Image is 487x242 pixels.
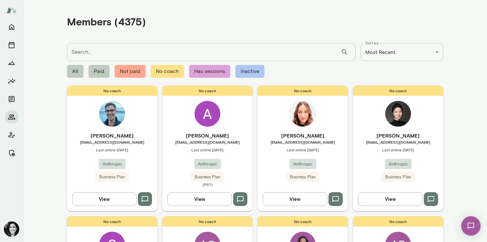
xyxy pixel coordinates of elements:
h6: [PERSON_NAME] [162,132,253,139]
span: [EMAIL_ADDRESS][DOMAIN_NAME] [67,139,157,145]
span: Business Plan [381,174,415,180]
div: Most Recent [361,43,443,61]
span: Anthropic [194,161,221,167]
img: Katie Streu [290,101,316,127]
span: No coach [162,216,253,227]
img: Celine Xie [385,101,411,127]
span: Last online [DATE] [353,147,443,152]
span: Business Plan [191,174,224,180]
button: Documents [5,93,18,105]
span: Last online [DATE] [258,147,348,152]
button: Manage [5,147,18,159]
span: Anthropic [385,161,412,167]
span: No coach [258,216,348,227]
span: (PST) [162,182,253,187]
span: No coach [67,216,157,227]
button: Members [5,111,18,123]
span: No coach [353,216,443,227]
img: Anna Venancio Marques [195,101,220,127]
button: Growth Plan [5,57,18,69]
span: No coach [162,85,253,96]
button: Sessions [5,39,18,51]
span: Inactive [235,65,264,78]
img: Mento [6,4,17,16]
button: View [72,192,137,206]
img: Jamie Albers [4,221,19,237]
span: No coach [258,85,348,96]
span: All [67,65,83,78]
h6: [PERSON_NAME] [353,132,443,139]
span: Last online [DATE] [67,147,157,152]
h4: Members (4375) [67,15,146,28]
span: [EMAIL_ADDRESS][DOMAIN_NAME] [162,139,253,145]
h6: [PERSON_NAME] [67,132,157,139]
span: Not paid [115,65,146,78]
h6: [PERSON_NAME] [258,132,348,139]
span: No coach [67,85,157,96]
span: Has sessions [189,65,230,78]
span: Business Plan [286,174,320,180]
span: Paid [89,65,110,78]
span: Anthropic [99,161,126,167]
button: View [167,192,232,206]
span: No coach [353,85,443,96]
span: Last online [DATE] [162,147,253,152]
button: View [358,192,423,206]
button: View [263,192,327,206]
span: Anthropic [290,161,316,167]
button: Home [5,21,18,33]
label: Sort by [365,40,378,46]
span: [EMAIL_ADDRESS][DOMAIN_NAME] [353,139,443,145]
span: Business Plan [95,174,129,180]
span: No coach [151,65,184,78]
button: Insights [5,75,18,87]
button: Client app [5,129,18,141]
img: Eric Stoltz [99,101,125,127]
span: [EMAIL_ADDRESS][DOMAIN_NAME] [258,139,348,145]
